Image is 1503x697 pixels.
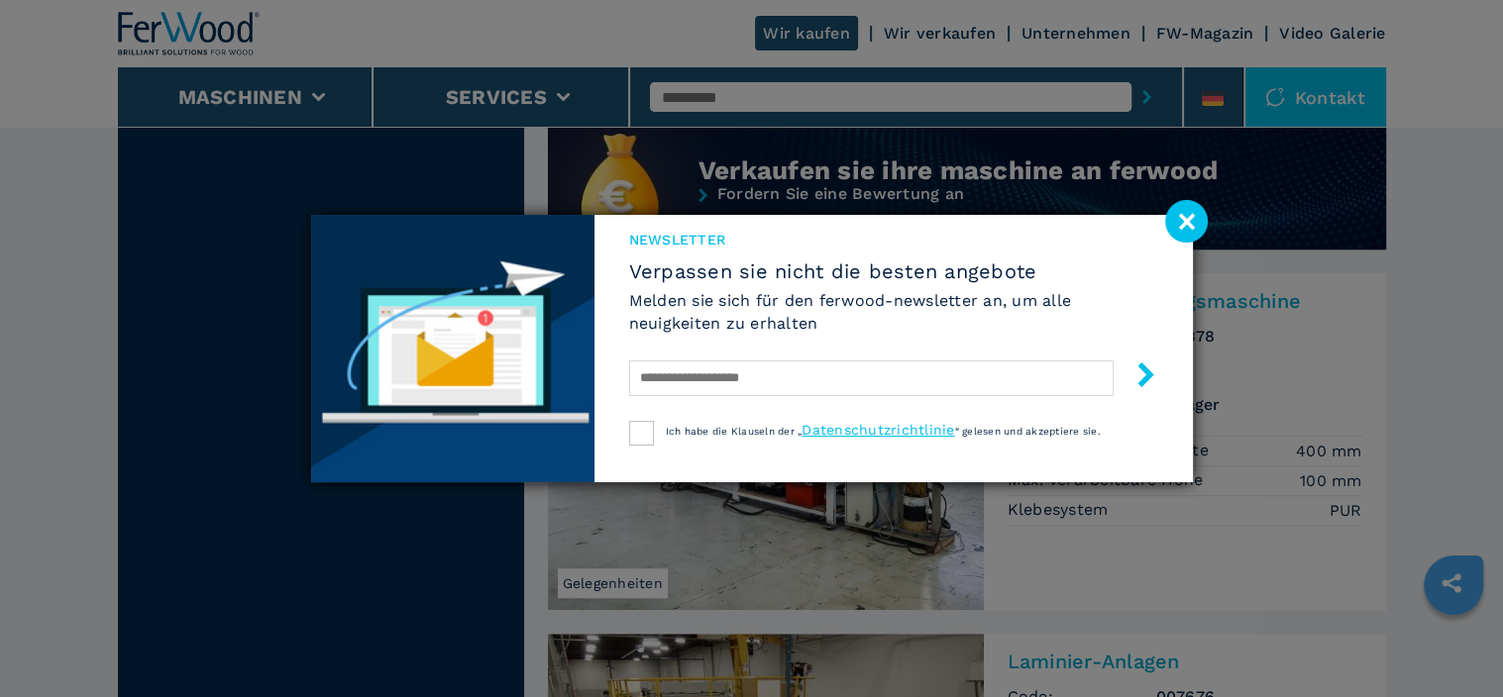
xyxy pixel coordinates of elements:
[629,259,1158,283] span: Verpassen sie nicht die besten angebote
[1114,354,1158,401] button: submit-button
[629,230,1158,249] span: Newsletter
[955,426,1101,437] span: “ gelesen und akzeptiere sie.
[629,289,1158,335] h6: Melden sie sich für den ferwood-newsletter an, um alle neuigkeiten zu erhalten
[666,426,803,437] span: Ich habe die Klauseln der „
[311,215,594,482] img: Newsletter image
[802,422,954,438] a: Datenschutzrichtlinie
